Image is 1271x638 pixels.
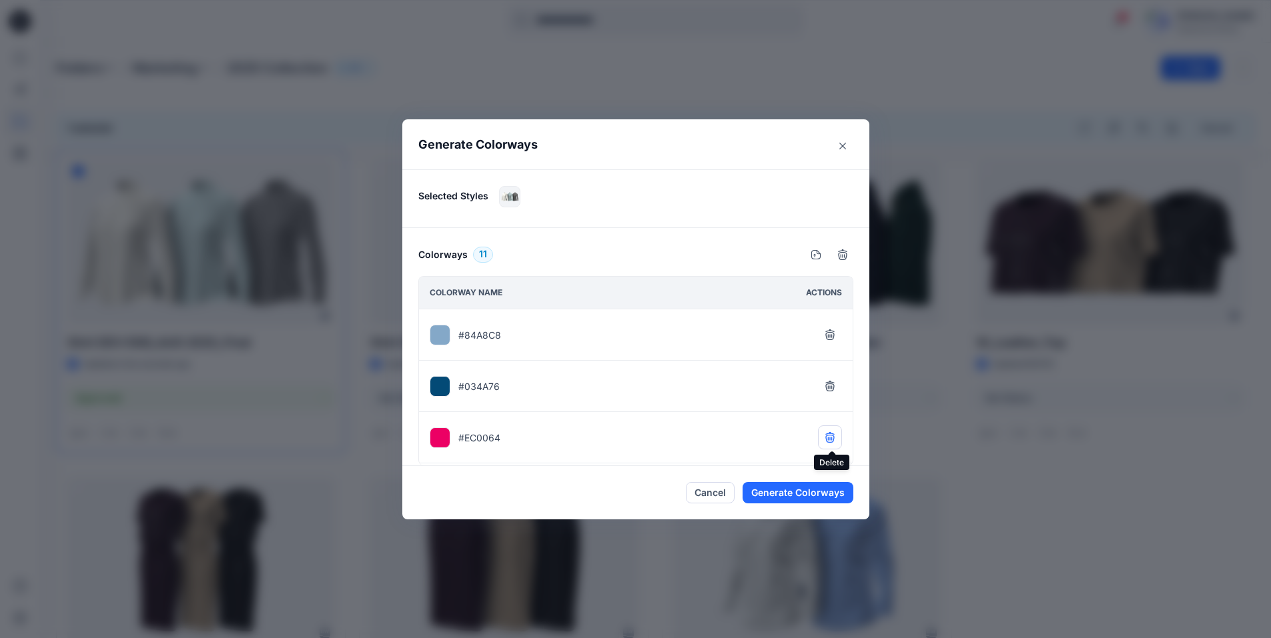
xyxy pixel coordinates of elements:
button: Close [832,135,853,157]
p: Actions [806,286,842,300]
button: Cancel [686,482,735,503]
button: Generate Colorways [743,482,853,503]
header: Generate Colorways [402,119,869,169]
p: #84A8C8 [458,328,501,342]
img: Shirt DEV-END_AUG 2025_Final [500,187,520,207]
h6: Colorways [418,247,468,263]
p: #034A76 [458,379,500,393]
span: 11 [479,247,487,263]
p: #EC0064 [458,431,500,445]
p: Colorway name [430,286,502,300]
p: Selected Styles [418,189,488,203]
